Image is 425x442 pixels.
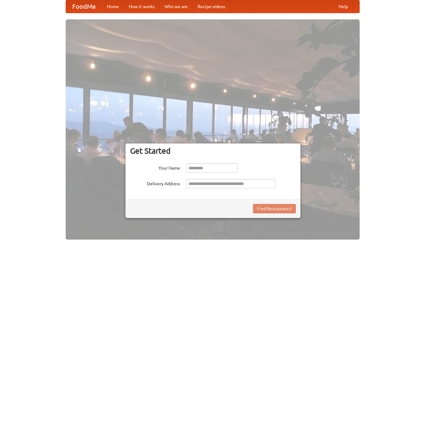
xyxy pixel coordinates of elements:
[130,179,180,187] label: Delivery Address
[334,0,353,13] a: Help
[66,0,102,13] a: FoodMe
[130,146,296,156] h3: Get Started
[130,163,180,171] label: Your Name
[159,0,193,13] a: Who we are
[193,0,230,13] a: Recipe videos
[124,0,159,13] a: How it works
[102,0,124,13] a: Home
[253,204,296,213] button: Find Restaurants!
